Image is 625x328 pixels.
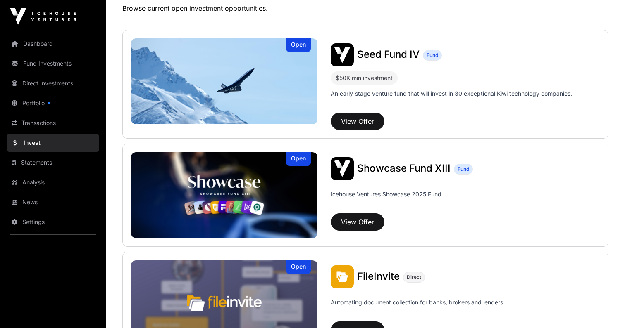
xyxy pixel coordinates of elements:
[407,274,421,281] span: Direct
[427,52,438,59] span: Fund
[331,157,354,180] img: Showcase Fund XIII
[7,74,99,92] a: Direct Investments
[286,152,311,166] div: Open
[286,38,311,52] div: Open
[7,54,99,73] a: Fund Investments
[458,166,469,172] span: Fund
[331,190,443,198] p: Icehouse Ventures Showcase 2025 Fund.
[357,162,451,174] span: Showcase Fund XIII
[357,271,400,282] a: FileInvite
[331,43,354,66] img: Seed Fund IV
[131,152,317,238] img: Showcase Fund XIII
[286,260,311,274] div: Open
[10,8,76,25] img: Icehouse Ventures Logo
[357,50,420,60] a: Seed Fund IV
[584,288,625,328] iframe: Chat Widget
[331,298,505,318] p: Automating document collection for banks, brokers and lenders.
[7,153,99,172] a: Statements
[131,38,317,124] img: Seed Fund IV
[357,270,400,282] span: FileInvite
[131,38,317,124] a: Seed Fund IVOpen
[131,152,317,238] a: Showcase Fund XIIIOpen
[331,71,398,85] div: $50K min investment
[331,90,572,98] p: An early-stage venture fund that will invest in 30 exceptional Kiwi technology companies.
[7,94,99,112] a: Portfolio
[7,173,99,191] a: Analysis
[331,265,354,288] img: FileInvite
[336,73,393,83] div: $50K min investment
[7,193,99,211] a: News
[331,113,384,130] button: View Offer
[357,163,451,174] a: Showcase Fund XIII
[7,35,99,53] a: Dashboard
[122,3,608,13] p: Browse current open investment opportunities.
[7,213,99,231] a: Settings
[7,114,99,132] a: Transactions
[331,213,384,231] button: View Offer
[357,48,420,60] span: Seed Fund IV
[7,134,99,152] a: Invest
